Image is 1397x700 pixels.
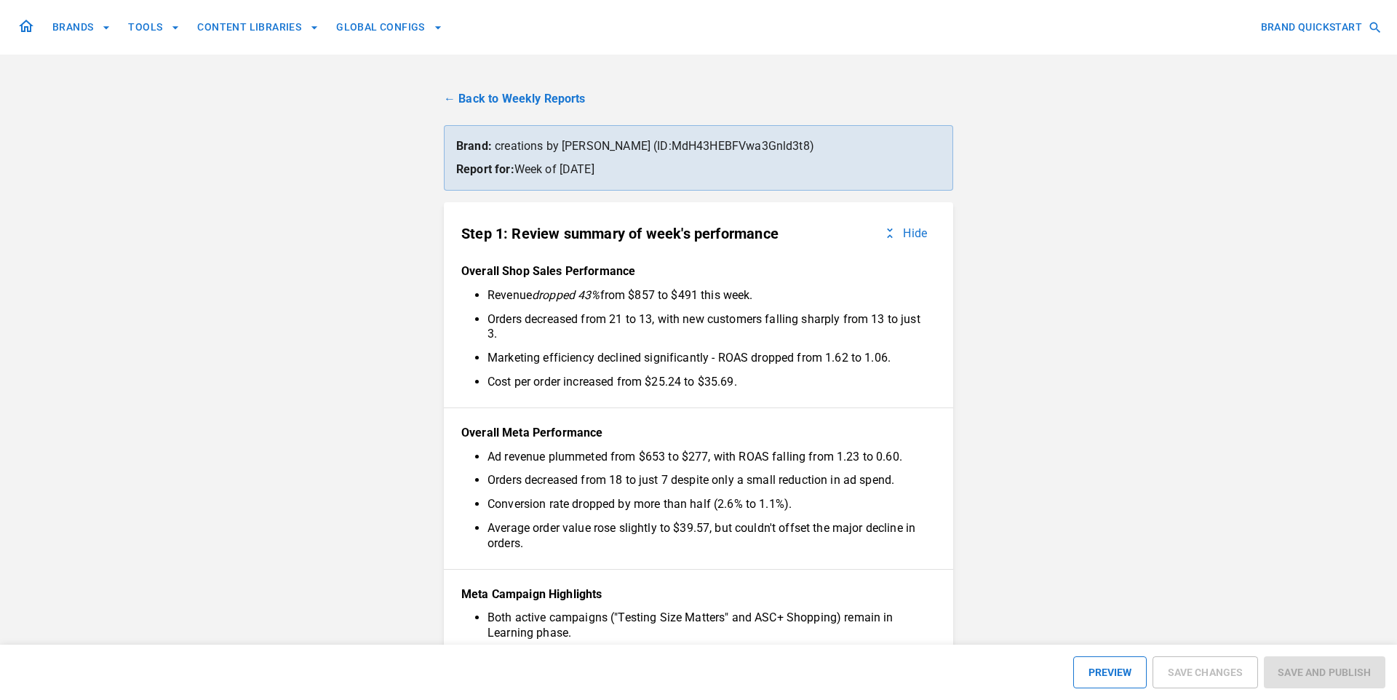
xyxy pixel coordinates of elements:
[461,225,779,242] p: Step 1: Review summary of week's performance
[487,288,924,303] li: Revenue from $857 to $491 this week.
[122,14,186,41] button: TOOLS
[487,450,924,465] li: Ad revenue plummeted from $653 to $277, with ROAS falling from 1.23 to 0.60.
[1255,14,1385,41] button: BRAND QUICKSTART
[330,14,448,41] button: GLOBAL CONFIGS
[487,375,924,390] li: Cost per order increased from $25.24 to $35.69.
[1073,656,1147,688] button: PREVIEW
[487,610,924,641] li: Both active campaigns ("Testing Size Matters" and ASC+ Shopping) remain in Learning phase.
[456,138,941,155] p: creations by [PERSON_NAME] (ID: MdH43HEBFVwa3Gnld3t8 )
[487,351,924,366] li: Marketing efficiency declined significantly - ROAS dropped from 1.62 to 1.06.
[487,312,924,343] li: Orders decreased from 21 to 13, with new customers falling sharply from 13 to just 3.
[456,161,941,178] p: Week of [DATE]
[487,473,924,488] li: Orders decreased from 18 to just 7 despite only a small reduction in ad spend.
[461,587,936,602] p: Meta Campaign Highlights
[874,220,936,247] button: Hide
[532,288,600,302] em: dropped 43%
[487,497,924,512] li: Conversion rate dropped by more than half (2.6% to 1.1%).
[456,162,514,176] strong: Report for:
[461,264,936,279] p: Overall Shop Sales Performance
[903,226,927,240] p: Hide
[461,426,936,441] p: Overall Meta Performance
[487,521,924,552] li: Average order value rose slightly to $39.57, but couldn't offset the major decline in orders.
[444,90,953,108] a: ← Back to Weekly Reports
[191,14,325,41] button: CONTENT LIBRARIES
[47,14,116,41] button: BRANDS
[456,139,492,153] strong: Brand:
